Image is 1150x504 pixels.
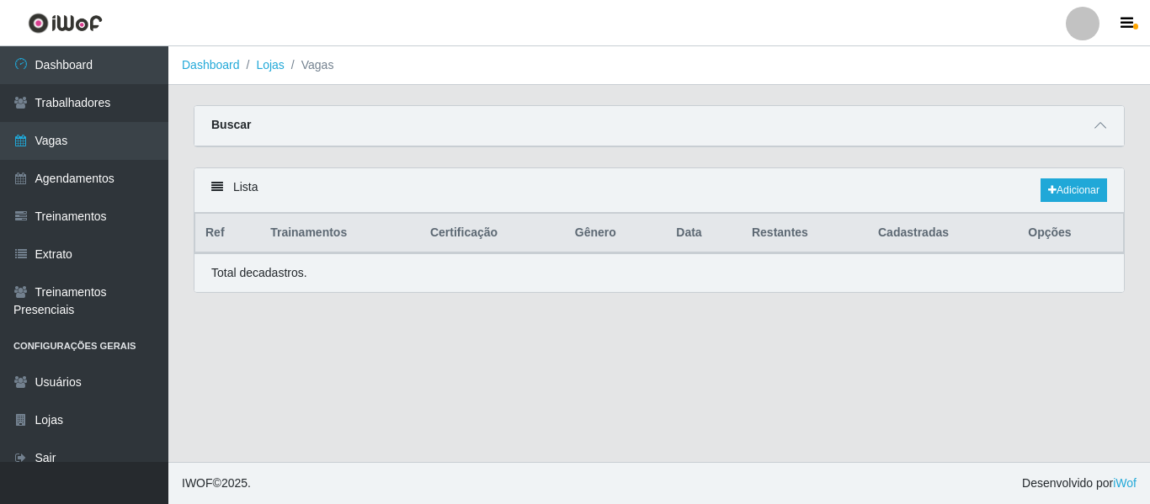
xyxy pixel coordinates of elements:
th: Cadastradas [868,214,1018,253]
img: CoreUI Logo [28,13,103,34]
a: Dashboard [182,58,240,72]
a: Adicionar [1041,178,1107,202]
li: Vagas [285,56,334,74]
a: Lojas [256,58,284,72]
span: © 2025 . [182,475,251,492]
th: Gênero [565,214,666,253]
a: iWof [1113,476,1137,490]
span: IWOF [182,476,213,490]
span: Desenvolvido por [1022,475,1137,492]
strong: Buscar [211,118,251,131]
th: Trainamentos [260,214,420,253]
div: Lista [194,168,1124,213]
th: Restantes [742,214,868,253]
th: Ref [195,214,261,253]
th: Certificação [420,214,565,253]
nav: breadcrumb [168,46,1150,85]
p: Total de cadastros. [211,264,307,282]
th: Opções [1018,214,1123,253]
th: Data [666,214,742,253]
